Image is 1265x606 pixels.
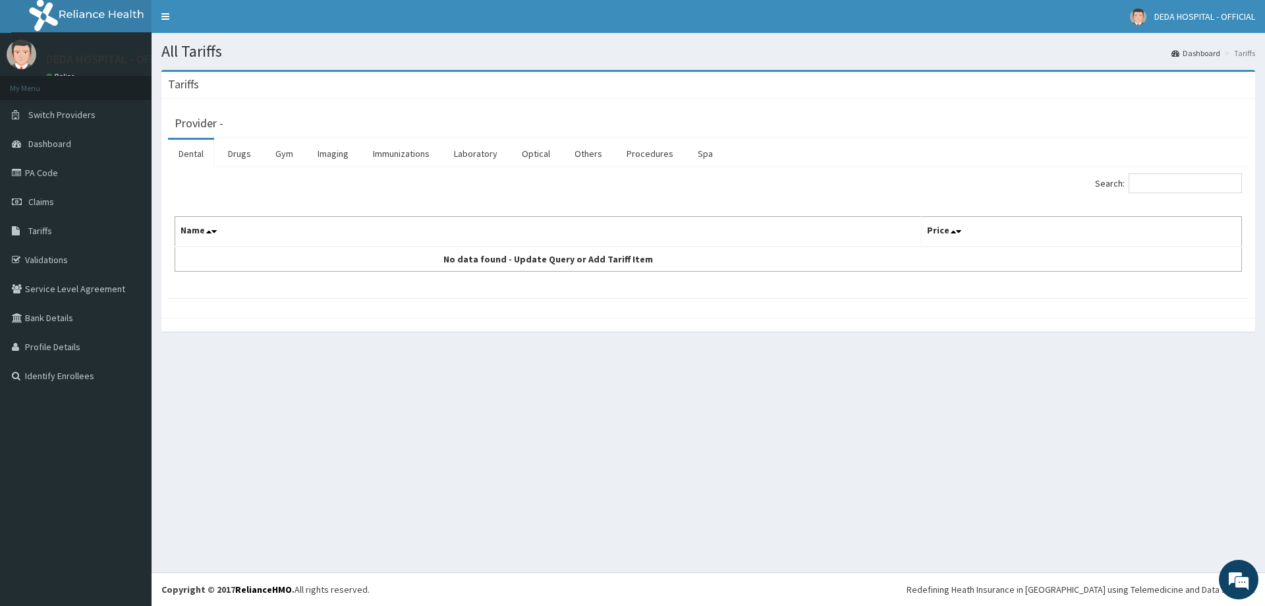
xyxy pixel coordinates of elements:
[1154,11,1255,22] span: DEDA HOSPITAL - OFFICIAL
[1171,47,1220,59] a: Dashboard
[168,78,199,90] h3: Tariffs
[511,140,561,167] a: Optical
[265,140,304,167] a: Gym
[152,572,1265,606] footer: All rights reserved.
[235,584,292,595] a: RelianceHMO
[175,217,922,247] th: Name
[443,140,508,167] a: Laboratory
[161,584,295,595] strong: Copyright © 2017 .
[217,140,262,167] a: Drugs
[564,140,613,167] a: Others
[1222,47,1255,59] li: Tariffs
[46,72,78,81] a: Online
[28,138,71,150] span: Dashboard
[168,140,214,167] a: Dental
[616,140,684,167] a: Procedures
[362,140,440,167] a: Immunizations
[1129,173,1242,193] input: Search:
[28,109,96,121] span: Switch Providers
[907,583,1255,596] div: Redefining Heath Insurance in [GEOGRAPHIC_DATA] using Telemedicine and Data Science!
[307,140,359,167] a: Imaging
[175,247,922,272] td: No data found - Update Query or Add Tariff Item
[1095,173,1242,193] label: Search:
[175,117,223,129] h3: Provider -
[687,140,723,167] a: Spa
[28,196,54,208] span: Claims
[1130,9,1146,25] img: User Image
[922,217,1242,247] th: Price
[161,43,1255,60] h1: All Tariffs
[46,53,182,65] p: DEDA HOSPITAL - OFFICIAL
[7,40,36,69] img: User Image
[28,225,52,237] span: Tariffs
